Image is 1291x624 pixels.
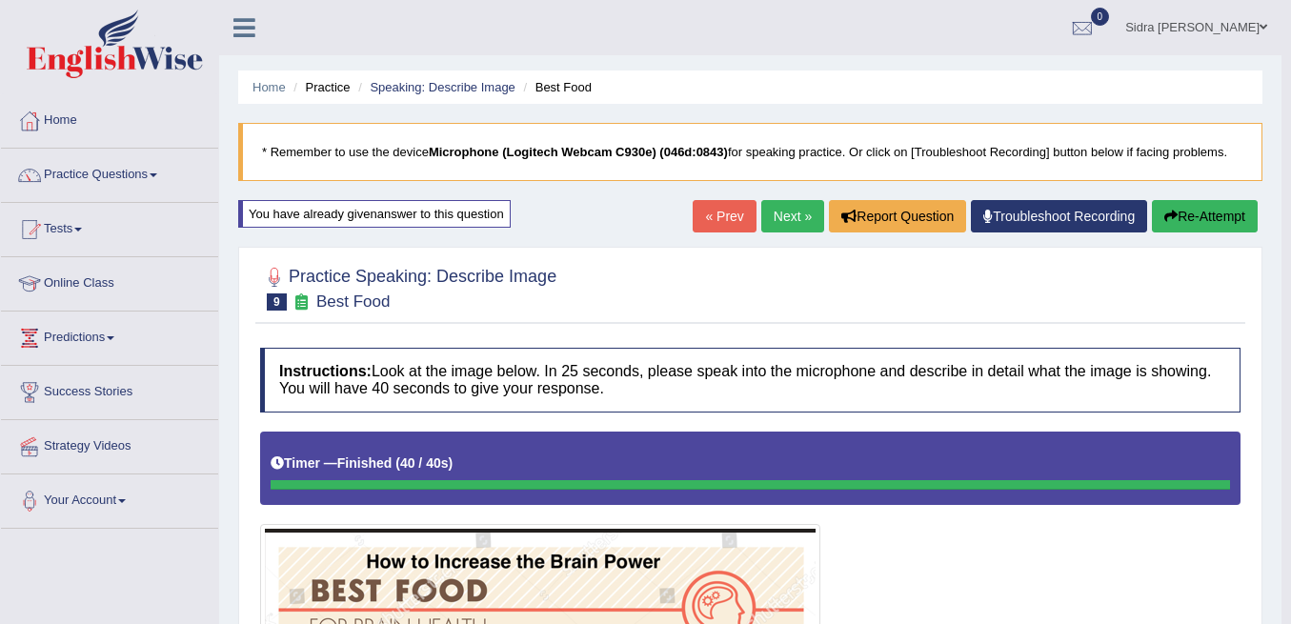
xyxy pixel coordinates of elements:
[267,293,287,311] span: 9
[337,455,393,471] b: Finished
[829,200,966,232] button: Report Question
[400,455,449,471] b: 40 / 40s
[518,78,592,96] li: Best Food
[292,293,312,312] small: Exam occurring question
[1,366,218,413] a: Success Stories
[238,123,1262,181] blockquote: * Remember to use the device for speaking practice. Or click on [Troubleshoot Recording] button b...
[1,257,218,305] a: Online Class
[279,363,372,379] b: Instructions:
[370,80,514,94] a: Speaking: Describe Image
[1,94,218,142] a: Home
[1152,200,1258,232] button: Re-Attempt
[1,203,218,251] a: Tests
[429,145,728,159] b: Microphone (Logitech Webcam C930e) (046d:0843)
[761,200,824,232] a: Next »
[1,312,218,359] a: Predictions
[1,474,218,522] a: Your Account
[260,263,556,311] h2: Practice Speaking: Describe Image
[1,149,218,196] a: Practice Questions
[1,420,218,468] a: Strategy Videos
[1091,8,1110,26] span: 0
[971,200,1147,232] a: Troubleshoot Recording
[316,292,391,311] small: Best Food
[693,200,756,232] a: « Prev
[271,456,453,471] h5: Timer —
[238,200,511,228] div: You have already given answer to this question
[395,455,400,471] b: (
[260,348,1241,412] h4: Look at the image below. In 25 seconds, please speak into the microphone and describe in detail w...
[289,78,350,96] li: Practice
[252,80,286,94] a: Home
[449,455,454,471] b: )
